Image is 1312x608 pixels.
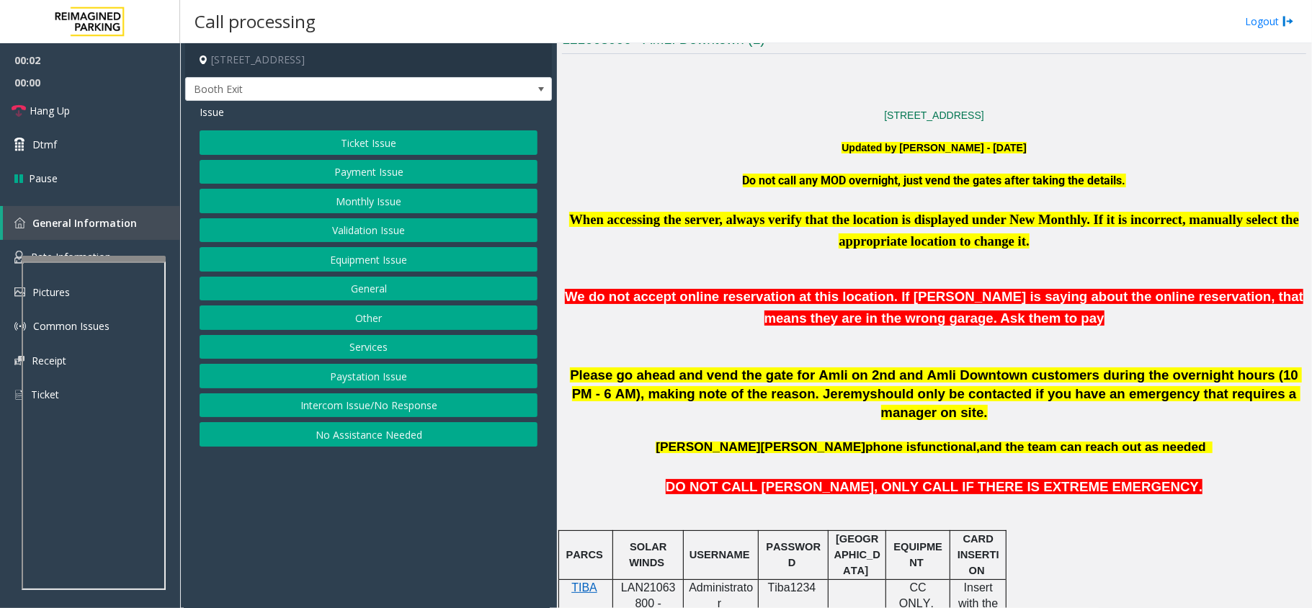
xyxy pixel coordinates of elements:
[743,174,1126,187] span: Do not call any MOD overnight, just vend the gates after taking the details.
[186,78,478,101] span: Booth Exit
[14,251,24,264] img: 'icon'
[32,216,137,230] span: General Information
[3,206,180,240] a: General Information
[766,541,821,568] span: PASSWORD
[200,189,537,213] button: Monthly Issue
[870,386,1300,420] span: should only be contacted if you have an emergency that requires a manager on site
[14,388,24,401] img: 'icon'
[690,549,750,560] span: USERNAME
[14,356,24,365] img: 'icon'
[831,386,870,401] span: eremy
[200,364,537,388] button: Paystation Issue
[200,218,537,243] button: Validation Issue
[958,533,999,577] span: CARD INSERTION
[570,367,1302,401] span: Please go ahead and vend the gate for Amli on 2nd and Amli Downtown customers during the overnigh...
[884,109,983,121] a: [STREET_ADDRESS]
[30,103,70,118] span: Hang Up
[200,104,224,120] span: Issue
[894,541,943,568] span: EQUIPMENT
[768,581,816,594] span: Tiba1234
[32,137,57,152] span: Dtmf
[916,439,980,454] span: functional,
[964,581,967,594] span: I
[200,305,537,330] button: Other
[569,212,1299,249] span: When accessing the server, always verify that the location is displayed under New Monthly. If it ...
[842,142,1026,153] b: Updated by [PERSON_NAME] - [DATE]
[1245,14,1294,29] a: Logout
[629,541,669,568] span: SOLAR WINDS
[1282,14,1294,29] img: logout
[666,479,1202,494] span: DO NOT CALL [PERSON_NAME], ONLY CALL IF THERE IS EXTREME EMERGENCY.
[185,43,552,77] h4: [STREET_ADDRESS]
[865,439,916,454] span: phone is
[200,335,537,359] button: Services
[566,549,603,560] span: PARCS
[200,130,537,155] button: Ticket Issue
[187,4,323,39] h3: Call processing
[14,218,25,228] img: 'icon'
[571,581,597,594] span: TIBA
[984,405,988,420] span: .
[200,160,537,184] button: Payment Issue
[31,250,111,264] span: Rate Information
[200,247,537,272] button: Equipment Issue
[200,393,537,418] button: Intercom Issue/No Response
[29,171,58,186] span: Pause
[14,321,26,332] img: 'icon'
[565,289,1303,326] span: We do not accept online reservation at this location. If [PERSON_NAME] is saying about the online...
[834,533,880,577] span: [GEOGRAPHIC_DATA]
[761,439,865,454] span: [PERSON_NAME]
[571,582,597,594] a: TIBA
[980,439,1206,454] span: and the team can reach out as needed
[14,287,25,297] img: 'icon'
[200,277,537,301] button: General
[200,422,537,447] button: No Assistance Needed
[656,439,760,454] span: [PERSON_NAME]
